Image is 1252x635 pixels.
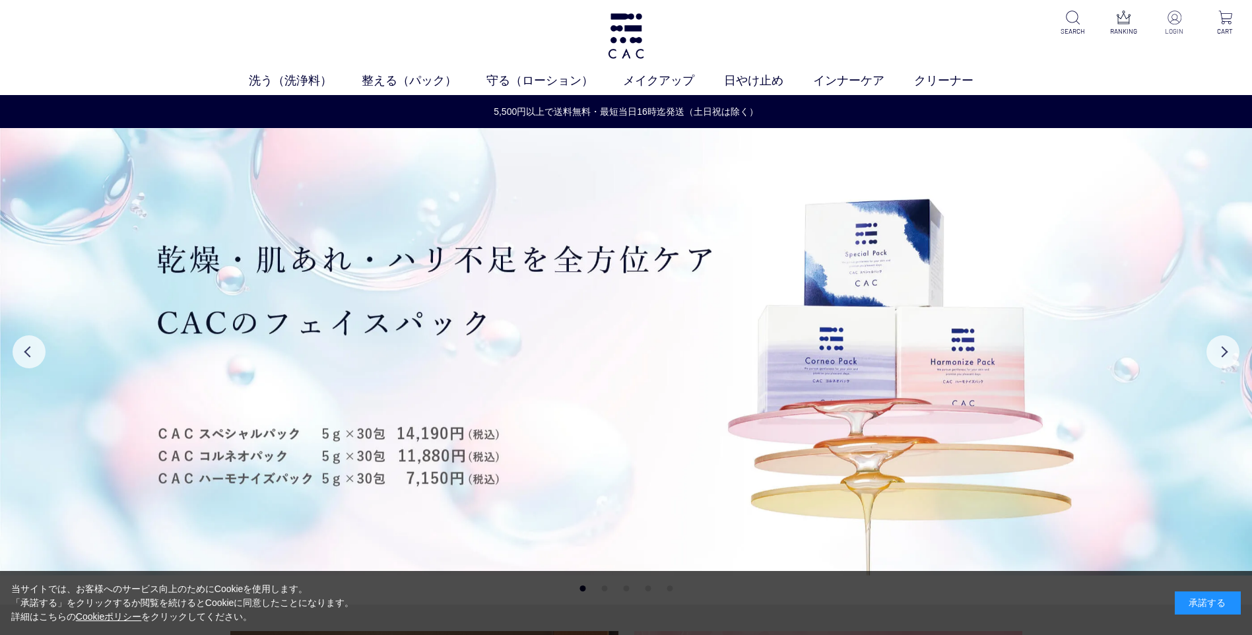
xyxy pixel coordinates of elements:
[1,105,1251,119] a: 5,500円以上で送料無料・最短当日16時迄発送（土日祝は除く）
[1158,26,1191,36] p: LOGIN
[623,72,724,90] a: メイクアップ
[606,13,646,59] img: logo
[1057,11,1089,36] a: SEARCH
[914,72,1003,90] a: クリーナー
[1158,11,1191,36] a: LOGIN
[1209,26,1241,36] p: CART
[76,611,142,622] a: Cookieポリシー
[813,72,914,90] a: インナーケア
[1206,335,1239,368] button: Next
[1107,26,1140,36] p: RANKING
[724,72,813,90] a: 日やけ止め
[1209,11,1241,36] a: CART
[11,582,354,624] div: 当サイトでは、お客様へのサービス向上のためにCookieを使用します。 「承諾する」をクリックするか閲覧を続けるとCookieに同意したことになります。 詳細はこちらの をクリックしてください。
[1107,11,1140,36] a: RANKING
[13,335,46,368] button: Previous
[249,72,362,90] a: 洗う（洗浄料）
[1057,26,1089,36] p: SEARCH
[1175,591,1241,615] div: 承諾する
[486,72,623,90] a: 守る（ローション）
[362,72,486,90] a: 整える（パック）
